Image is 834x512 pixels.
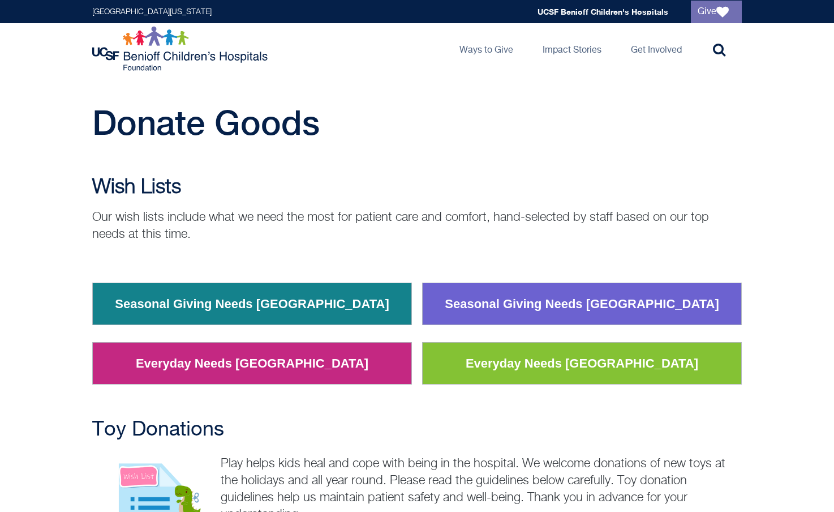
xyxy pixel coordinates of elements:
[538,7,668,16] a: UCSF Benioff Children's Hospitals
[92,209,742,243] p: Our wish lists include what we need the most for patient care and comfort, hand-selected by staff...
[457,349,707,378] a: Everyday Needs [GEOGRAPHIC_DATA]
[92,419,742,441] h2: Toy Donations
[534,23,611,74] a: Impact Stories
[127,349,377,378] a: Everyday Needs [GEOGRAPHIC_DATA]
[106,289,398,319] a: Seasonal Giving Needs [GEOGRAPHIC_DATA]
[622,23,691,74] a: Get Involved
[436,289,728,319] a: Seasonal Giving Needs [GEOGRAPHIC_DATA]
[691,1,742,23] a: Give
[92,26,270,71] img: Logo for UCSF Benioff Children's Hospitals Foundation
[92,176,742,199] h2: Wish Lists
[92,103,320,142] span: Donate Goods
[450,23,522,74] a: Ways to Give
[92,8,212,16] a: [GEOGRAPHIC_DATA][US_STATE]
